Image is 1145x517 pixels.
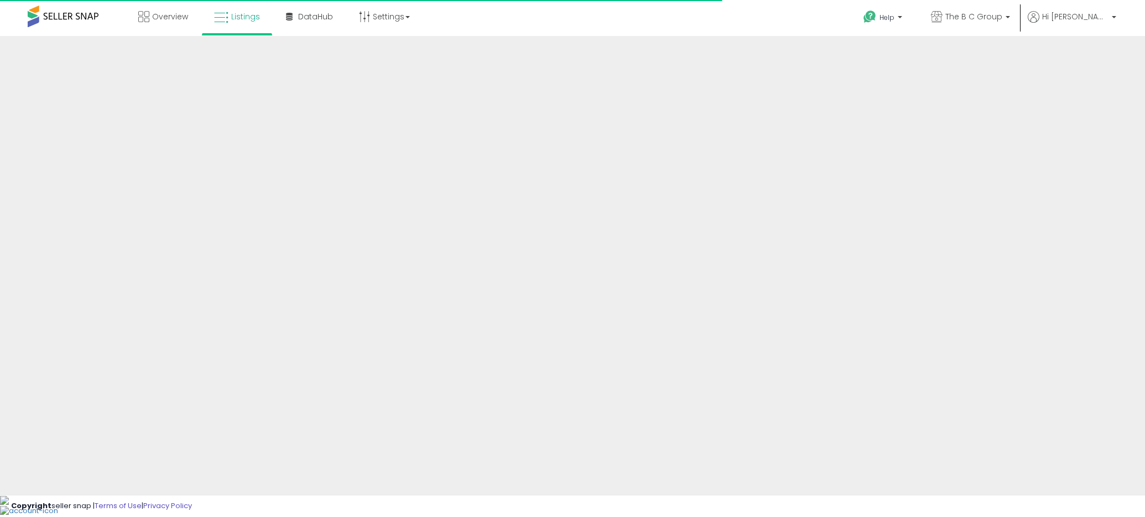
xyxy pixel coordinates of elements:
[1042,11,1108,22] span: Hi [PERSON_NAME]
[231,11,260,22] span: Listings
[863,10,877,24] i: Get Help
[945,11,1002,22] span: The B C Group
[879,13,894,22] span: Help
[298,11,333,22] span: DataHub
[1028,11,1116,36] a: Hi [PERSON_NAME]
[855,2,913,36] a: Help
[152,11,188,22] span: Overview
